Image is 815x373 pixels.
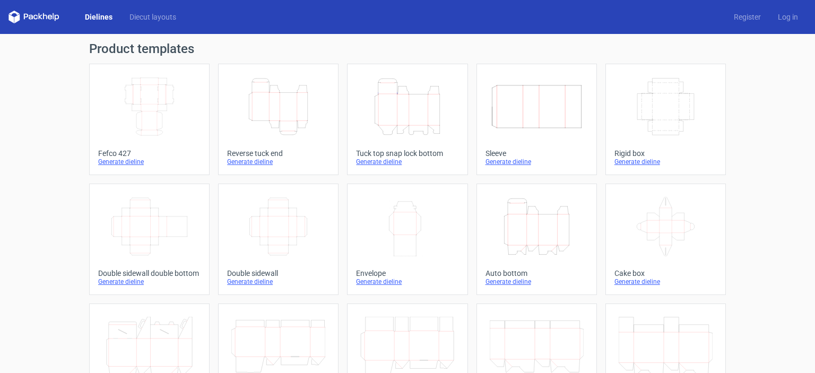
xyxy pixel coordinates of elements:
a: Log in [769,12,807,22]
a: Dielines [76,12,121,22]
div: Envelope [356,269,458,277]
a: Register [725,12,769,22]
div: Fefco 427 [98,149,201,158]
div: Generate dieline [356,158,458,166]
div: Generate dieline [356,277,458,286]
a: SleeveGenerate dieline [476,64,597,175]
h1: Product templates [89,42,726,55]
div: Tuck top snap lock bottom [356,149,458,158]
div: Generate dieline [227,158,330,166]
div: Generate dieline [98,158,201,166]
div: Double sidewall double bottom [98,269,201,277]
a: EnvelopeGenerate dieline [347,184,467,295]
a: Tuck top snap lock bottomGenerate dieline [347,64,467,175]
div: Generate dieline [614,158,717,166]
div: Double sidewall [227,269,330,277]
div: Sleeve [485,149,588,158]
a: Double sidewall double bottomGenerate dieline [89,184,210,295]
a: Reverse tuck endGenerate dieline [218,64,339,175]
div: Generate dieline [227,277,330,286]
div: Reverse tuck end [227,149,330,158]
a: Fefco 427Generate dieline [89,64,210,175]
div: Cake box [614,269,717,277]
a: Diecut layouts [121,12,185,22]
div: Generate dieline [614,277,717,286]
a: Double sidewallGenerate dieline [218,184,339,295]
div: Generate dieline [485,277,588,286]
div: Generate dieline [98,277,201,286]
div: Generate dieline [485,158,588,166]
a: Auto bottomGenerate dieline [476,184,597,295]
div: Rigid box [614,149,717,158]
div: Auto bottom [485,269,588,277]
a: Cake boxGenerate dieline [605,184,726,295]
a: Rigid boxGenerate dieline [605,64,726,175]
